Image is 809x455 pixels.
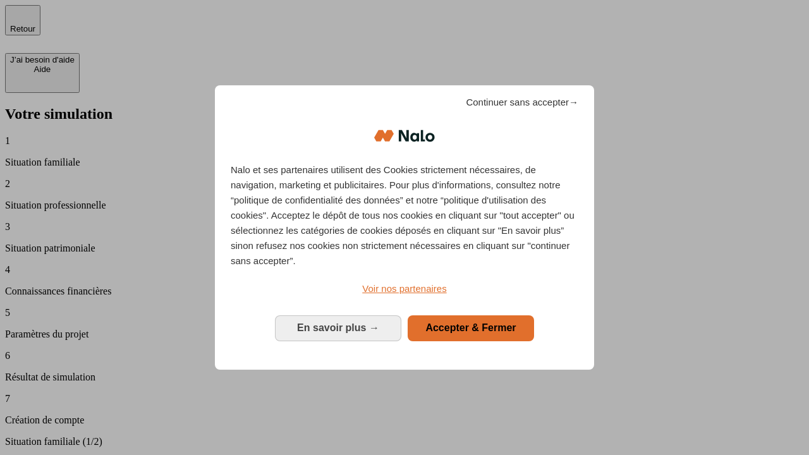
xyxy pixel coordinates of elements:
a: Voir nos partenaires [231,281,578,296]
button: En savoir plus: Configurer vos consentements [275,315,401,341]
span: Voir nos partenaires [362,283,446,294]
button: Accepter & Fermer: Accepter notre traitement des données et fermer [408,315,534,341]
p: Nalo et ses partenaires utilisent des Cookies strictement nécessaires, de navigation, marketing e... [231,162,578,269]
img: Logo [374,117,435,155]
span: En savoir plus → [297,322,379,333]
div: Bienvenue chez Nalo Gestion du consentement [215,85,594,369]
span: Continuer sans accepter→ [466,95,578,110]
span: Accepter & Fermer [425,322,516,333]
